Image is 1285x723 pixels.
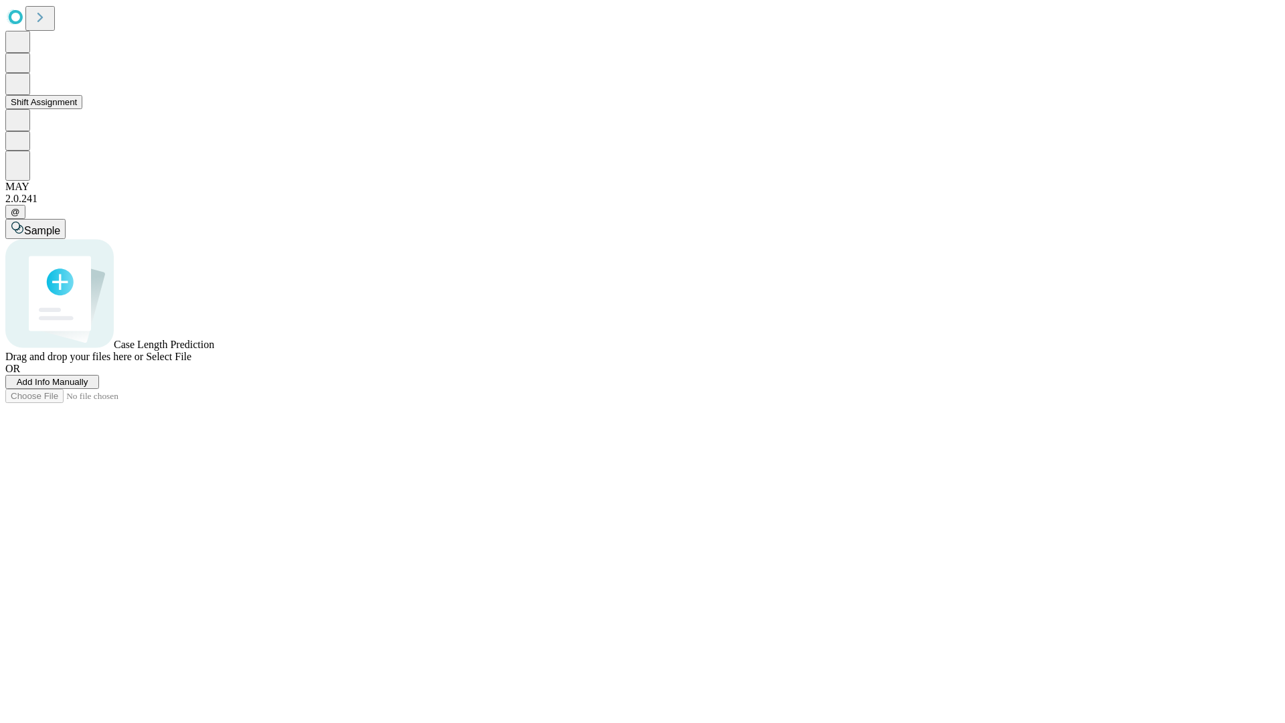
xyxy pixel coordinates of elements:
[5,95,82,109] button: Shift Assignment
[11,207,20,217] span: @
[5,193,1280,205] div: 2.0.241
[5,205,25,219] button: @
[146,351,191,362] span: Select File
[5,351,143,362] span: Drag and drop your files here or
[114,339,214,350] span: Case Length Prediction
[17,377,88,387] span: Add Info Manually
[5,219,66,239] button: Sample
[5,181,1280,193] div: MAY
[5,363,20,374] span: OR
[24,225,60,236] span: Sample
[5,375,99,389] button: Add Info Manually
